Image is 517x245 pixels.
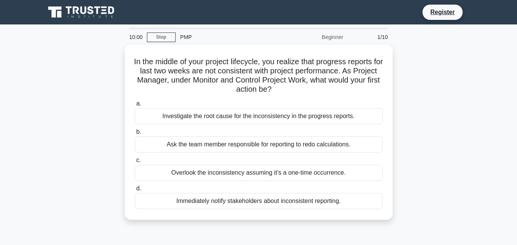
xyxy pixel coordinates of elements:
span: b. [136,128,141,135]
div: Beginner [281,29,348,45]
div: Overlook the inconsistency assuming it’s a one-time occurrence. [135,165,383,181]
span: a. [136,100,141,107]
div: Immediately notify stakeholders about inconsistent reporting. [135,193,383,209]
a: Register [426,7,459,17]
a: Stop [147,32,176,42]
div: Ask the team member responsible for reporting to redo calculations. [135,136,383,153]
div: PMP [176,29,281,45]
span: d. [136,185,141,191]
div: 10:00 [125,29,147,45]
div: 1/10 [348,29,393,45]
h5: In the middle of your project lifecycle, you realize that progress reports for last two weeks are... [134,57,383,94]
div: Investigate the root cause for the inconsistency in the progress reports. [135,108,383,124]
span: c. [136,157,141,163]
